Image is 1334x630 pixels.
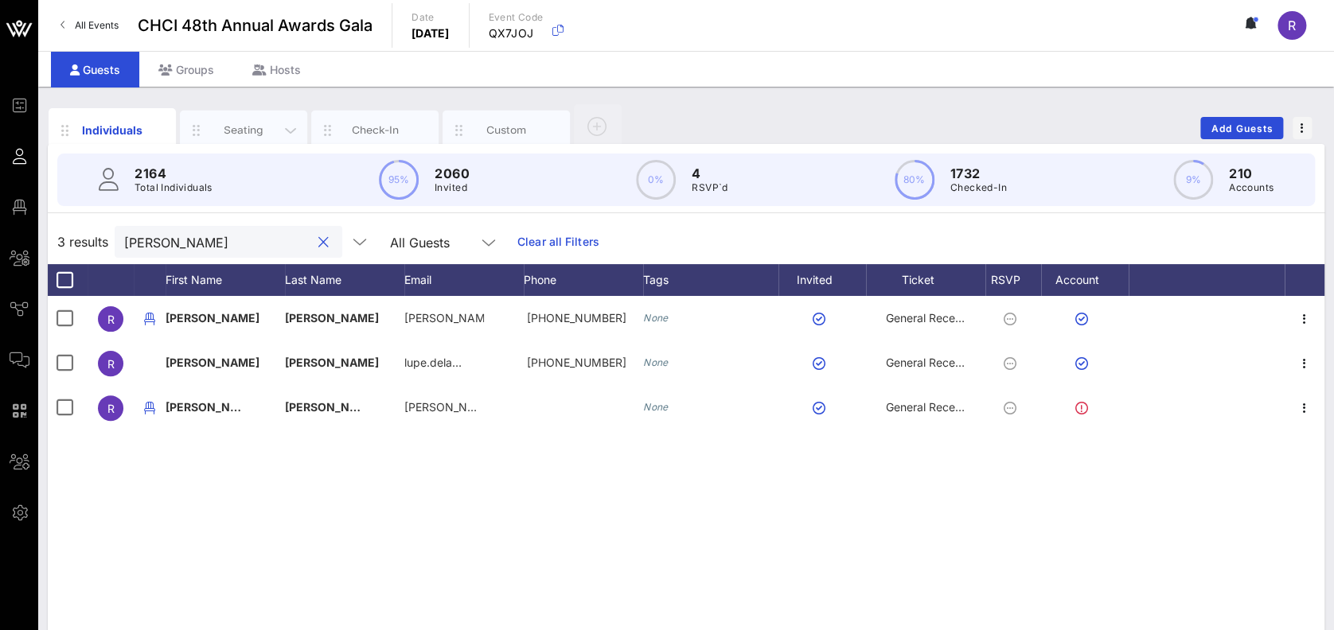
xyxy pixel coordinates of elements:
[1211,122,1274,134] span: Add Guests
[471,122,542,138] div: Custom
[527,356,626,369] span: +19562065853
[527,311,626,325] span: +13017877476
[489,10,544,25] p: Event Code
[380,226,508,258] div: All Guests
[135,164,213,183] p: 2164
[77,122,148,138] div: Individuals
[985,264,1041,296] div: RSVP
[412,25,450,41] p: [DATE]
[166,400,259,414] span: [PERSON_NAME]
[778,264,866,296] div: Invited
[1277,11,1306,40] div: R
[57,232,108,251] span: 3 results
[75,19,119,31] span: All Events
[107,313,115,326] span: R
[404,296,484,340] p: [PERSON_NAME].s…
[412,10,450,25] p: Date
[285,311,379,325] span: [PERSON_NAME]
[950,164,1007,183] p: 1732
[404,400,779,414] span: [PERSON_NAME][EMAIL_ADDRESS][PERSON_NAME][DOMAIN_NAME]
[435,164,470,183] p: 2060
[643,356,669,368] i: None
[404,340,462,385] p: lupe.dela…
[107,357,115,371] span: R
[390,235,450,250] div: All Guests
[138,14,373,37] span: CHCI 48th Annual Awards Gala
[435,180,470,196] p: Invited
[285,264,404,296] div: Last Name
[886,400,981,414] span: General Reception
[1041,264,1129,296] div: Account
[524,264,643,296] div: Phone
[1288,17,1296,33] span: R
[1229,164,1274,183] p: 210
[135,180,213,196] p: Total Individuals
[886,356,981,369] span: General Reception
[285,356,379,369] span: [PERSON_NAME]
[318,235,329,251] button: clear icon
[1229,180,1274,196] p: Accounts
[233,52,320,87] div: Hosts
[692,164,727,183] p: 4
[340,122,411,138] div: Check-In
[51,13,128,38] a: All Events
[404,264,524,296] div: Email
[285,400,379,414] span: [PERSON_NAME]
[51,52,139,87] div: Guests
[166,264,285,296] div: First Name
[489,25,544,41] p: QX7JOJ
[107,402,115,415] span: R
[166,311,259,325] span: [PERSON_NAME]
[866,264,985,296] div: Ticket
[643,264,778,296] div: Tags
[950,180,1007,196] p: Checked-In
[209,122,279,138] div: Seating
[643,312,669,324] i: None
[643,401,669,413] i: None
[517,233,599,251] a: Clear all Filters
[1200,117,1283,139] button: Add Guests
[166,356,259,369] span: [PERSON_NAME]
[692,180,727,196] p: RSVP`d
[139,52,233,87] div: Groups
[886,311,981,325] span: General Reception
